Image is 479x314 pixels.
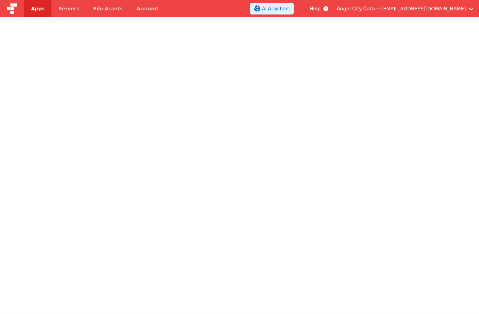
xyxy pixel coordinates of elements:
[262,5,289,12] span: AI Assistant
[93,5,123,12] span: File Assets
[310,5,321,12] span: Help
[31,5,45,12] span: Apps
[337,5,381,12] span: Angel City Data —
[337,5,473,12] button: Angel City Data — [EMAIL_ADDRESS][DOMAIN_NAME]
[250,3,294,15] button: AI Assistant
[381,5,466,12] span: [EMAIL_ADDRESS][DOMAIN_NAME]
[58,5,79,12] span: Servers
